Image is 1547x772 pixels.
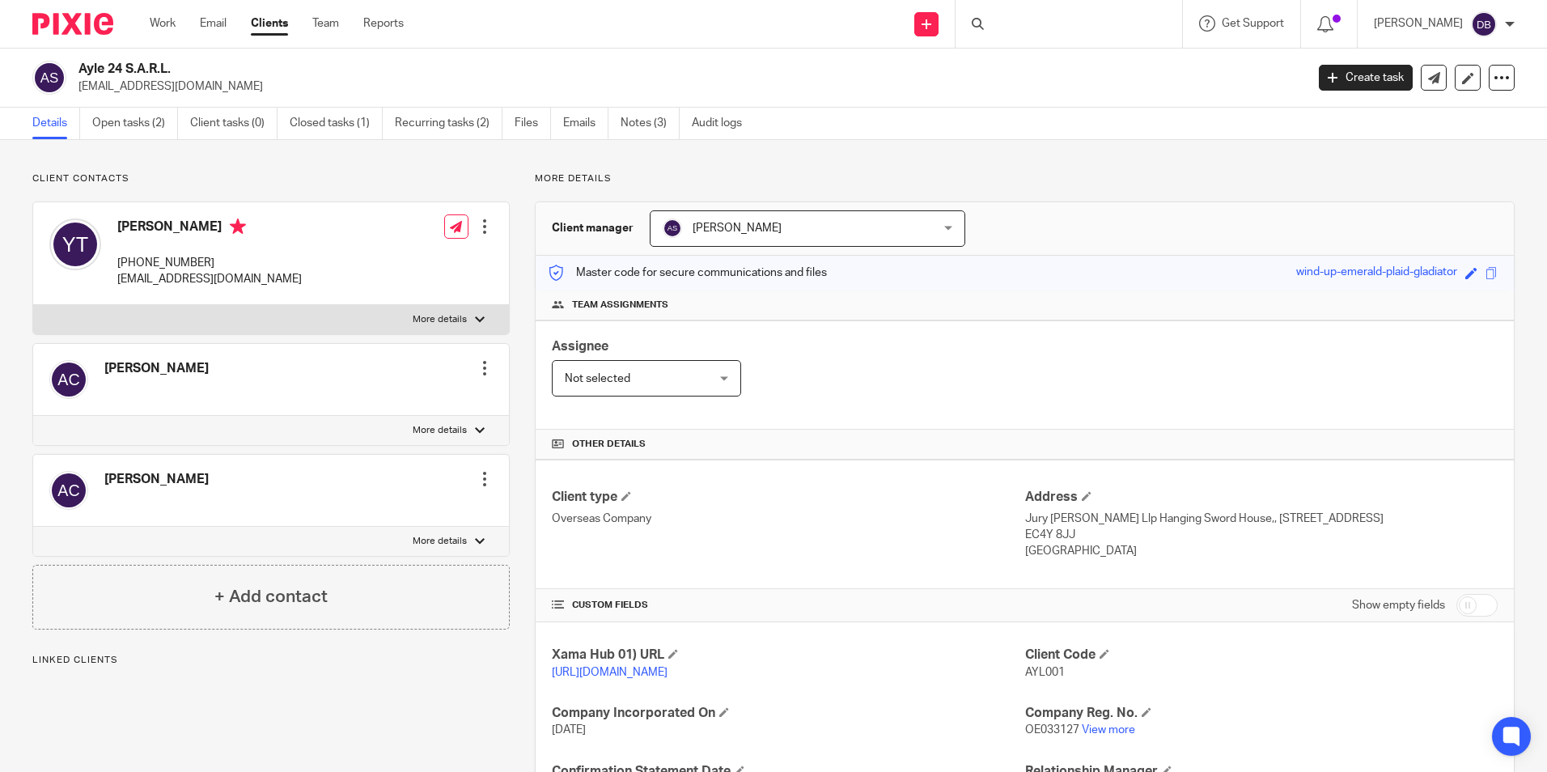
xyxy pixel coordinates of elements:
p: EC4Y 8JJ [1025,527,1498,543]
h4: CUSTOM FIELDS [552,599,1024,612]
span: Not selected [565,373,630,384]
img: Pixie [32,13,113,35]
span: [PERSON_NAME] [693,223,782,234]
p: Master code for secure communications and files [548,265,827,281]
h4: [PERSON_NAME] [104,360,209,377]
h4: [PERSON_NAME] [117,218,302,239]
img: svg%3E [49,360,88,399]
p: More details [413,535,467,548]
p: Client contacts [32,172,510,185]
a: Emails [563,108,608,139]
a: Team [312,15,339,32]
p: More details [413,424,467,437]
a: Closed tasks (1) [290,108,383,139]
h4: Address [1025,489,1498,506]
p: [PERSON_NAME] [1374,15,1463,32]
p: Linked clients [32,654,510,667]
span: Get Support [1222,18,1284,29]
div: wind-up-emerald-plaid-gladiator [1296,264,1457,282]
span: Other details [572,438,646,451]
a: Create task [1319,65,1413,91]
p: More details [413,313,467,326]
p: More details [535,172,1515,185]
a: Audit logs [692,108,754,139]
p: Jury [PERSON_NAME] Llp Hanging Sword House,, [STREET_ADDRESS] [1025,511,1498,527]
a: Files [515,108,551,139]
h4: [PERSON_NAME] [104,471,209,488]
a: Email [200,15,227,32]
p: [PHONE_NUMBER] [117,255,302,271]
img: svg%3E [32,61,66,95]
span: AYL001 [1025,667,1065,678]
a: [URL][DOMAIN_NAME] [552,667,668,678]
a: Notes (3) [621,108,680,139]
a: Clients [251,15,288,32]
img: svg%3E [1471,11,1497,37]
h4: Client Code [1025,647,1498,664]
a: Recurring tasks (2) [395,108,502,139]
h4: + Add contact [214,584,328,609]
p: [EMAIL_ADDRESS][DOMAIN_NAME] [78,78,1295,95]
p: [EMAIL_ADDRESS][DOMAIN_NAME] [117,271,302,287]
a: Details [32,108,80,139]
h4: Company Incorporated On [552,705,1024,722]
span: Team assignments [572,299,668,312]
a: Client tasks (0) [190,108,278,139]
h4: Company Reg. No. [1025,705,1498,722]
a: Work [150,15,176,32]
label: Show empty fields [1352,597,1445,613]
i: Primary [230,218,246,235]
img: svg%3E [49,218,101,270]
a: Reports [363,15,404,32]
img: svg%3E [49,471,88,510]
span: OE033127 [1025,724,1079,736]
a: Open tasks (2) [92,108,178,139]
p: Overseas Company [552,511,1024,527]
h4: Xama Hub 01) URL [552,647,1024,664]
span: Assignee [552,340,608,353]
p: [GEOGRAPHIC_DATA] [1025,543,1498,559]
a: View more [1082,724,1135,736]
img: svg%3E [663,218,682,238]
h4: Client type [552,489,1024,506]
h2: Ayle 24 S.A.R.L. [78,61,1051,78]
h3: Client manager [552,220,634,236]
span: [DATE] [552,724,586,736]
